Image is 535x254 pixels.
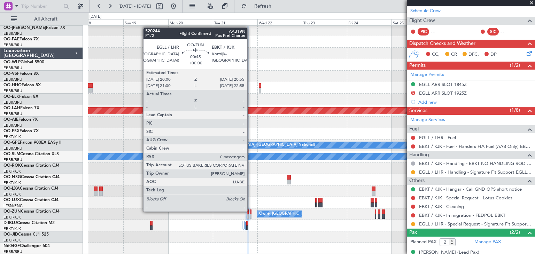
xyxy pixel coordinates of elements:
button: All Aircraft [8,14,76,25]
span: OO-NSG [3,175,21,179]
span: OO-HHO [3,83,22,87]
span: DFC, [468,51,479,58]
a: OO-NSGCessna Citation CJ4 [3,175,60,179]
input: Trip Number [21,1,61,11]
div: No Crew [GEOGRAPHIC_DATA] ([GEOGRAPHIC_DATA] National) [198,140,315,150]
span: [DATE] - [DATE] [118,3,151,9]
a: LFSN/ENC [3,203,23,208]
a: EBBR/BRU [3,42,22,48]
a: OO-LXACessna Citation CJ4 [3,186,59,191]
a: EBKT / KJK - Special Request - Lotus Cookies [419,195,512,201]
span: (1/8) [510,106,520,114]
span: OO-JID [3,232,18,237]
div: Fri 24 [347,19,391,25]
a: EBKT/KJK [3,180,21,185]
span: OO-SLM [3,152,20,156]
span: CR [451,51,457,58]
div: Sun 19 [123,19,168,25]
a: Schedule Crew [410,8,441,15]
a: EBKT/KJK [3,169,21,174]
a: EBKT/KJK [3,226,21,231]
a: EBKT / KJK - Fuel - Flanders FIA Fuel (AAB Only) EBKT / KJK [419,143,532,149]
div: Tue 21 [213,19,257,25]
span: Services [409,107,427,115]
a: EBBR/BRU [3,31,22,36]
a: OO-ZUNCessna Citation CJ4 [3,209,60,214]
a: EBBR/BRU [3,88,22,94]
a: D-IBLUCessna Citation M2 [3,221,55,225]
a: EGLL / LHR - Special Request - Signature Flt Support EGLL / LHR [419,221,532,227]
div: PIC [418,28,429,35]
span: D-IBLU [3,221,17,225]
a: OO-LUXCessna Citation CJ4 [3,198,59,202]
a: OO-[PERSON_NAME]Falcon 7X [3,26,65,30]
a: OO-ROKCessna Citation CJ4 [3,164,60,168]
a: Manage Permits [410,71,444,78]
a: Manage PAX [474,239,501,246]
a: EBKT / KJK - Hangar - Call GND OPS short notice [419,186,522,192]
span: Refresh [248,4,278,9]
div: - - [431,29,447,35]
a: OO-JIDCessna CJ1 525 [3,232,49,237]
span: Fuel [409,125,419,133]
div: [DATE] [90,14,101,20]
span: OO-VSF [3,72,20,76]
a: EBKT / KJK - Cleaning [419,204,464,209]
span: Handling [409,151,429,159]
span: All Aircraft [18,17,73,22]
a: Manage Services [410,117,445,124]
a: EBKT/KJK [3,192,21,197]
a: EBBR/BRU [3,111,22,117]
span: Dispatch Checks and Weather [409,40,475,48]
div: SIC [487,28,499,35]
span: Permits [409,62,426,70]
span: OO-ELK [3,95,19,99]
div: EGLL ARR SLOT 1845Z [419,81,467,87]
a: OO-HHOFalcon 8X [3,83,41,87]
span: OO-AIE [3,118,18,122]
div: Add new [418,99,532,105]
a: EBKT / KJK - Immigration - FEDPOL EBKT [419,212,505,218]
div: Sat 25 [391,19,436,25]
span: OO-GPE [3,141,20,145]
label: Planned PAX [410,239,436,246]
span: DP [490,51,497,58]
a: EBBR/BRU [3,146,22,151]
a: OO-LAHFalcon 7X [3,106,39,110]
span: OO-LUX [3,198,20,202]
span: (1/2) [510,62,520,69]
span: (2/2) [510,229,520,236]
button: Refresh [238,1,280,12]
span: OO-ROK [3,164,21,168]
span: OO-[PERSON_NAME] [3,26,46,30]
span: OO-LAH [3,106,20,110]
a: OO-AIEFalcon 7X [3,118,38,122]
span: Flight Crew [409,17,435,25]
a: OO-ELKFalcon 8X [3,95,38,99]
a: EBKT / KJK - Handling - EBKT NO HANDLING RQD FOR CJ [419,160,532,166]
a: EBBR/BRU [3,65,22,71]
a: EBBR/BRU [3,123,22,128]
div: - - [501,29,516,35]
a: EBBR/BRU [3,77,22,82]
span: CC, [432,51,440,58]
span: N604GF [3,244,20,248]
a: EBKT/KJK [3,134,21,140]
button: D [411,91,415,95]
div: Owner [GEOGRAPHIC_DATA]-[GEOGRAPHIC_DATA] [259,209,353,219]
span: Pax [409,229,417,237]
span: Others [409,177,425,185]
a: OO-WLPGlobal 5500 [3,60,44,64]
a: EBKT/KJK [3,238,21,243]
div: Thu 23 [302,19,347,25]
a: EBBR/BRU [3,157,22,162]
a: OO-SLMCessna Citation XLS [3,152,59,156]
a: N604GFChallenger 604 [3,244,50,248]
a: EBBR/BRU [3,100,22,105]
a: EGLL / LHR - Handling - Signature Flt Support EGLL / LHR [419,169,532,175]
span: OO-FSX [3,129,20,133]
div: Mon 20 [168,19,213,25]
a: OO-GPEFalcon 900EX EASy II [3,141,61,145]
a: OO-FSXFalcon 7X [3,129,39,133]
a: EGLL / LHR - Fuel [419,135,456,141]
